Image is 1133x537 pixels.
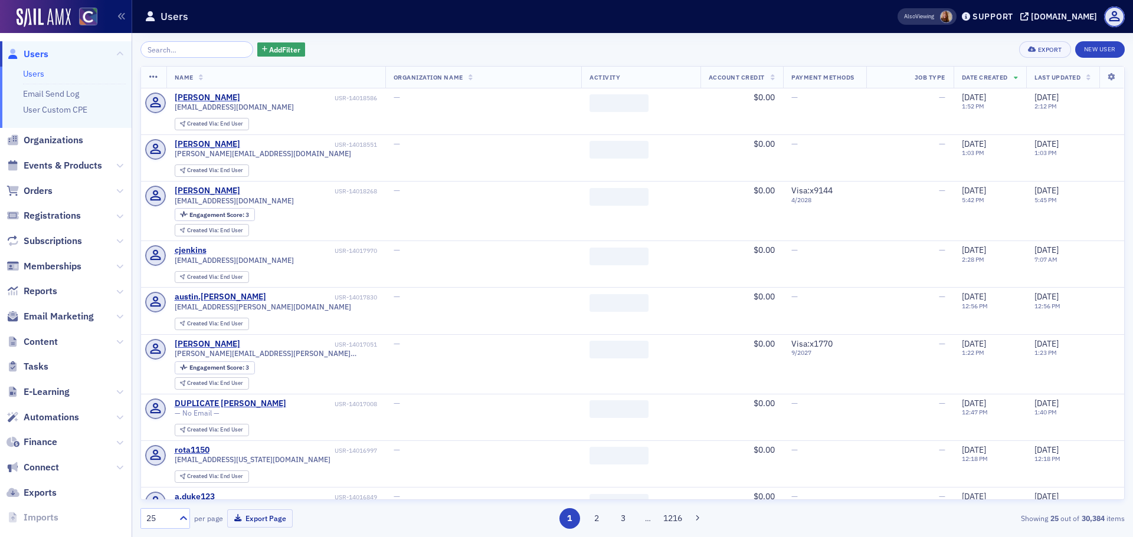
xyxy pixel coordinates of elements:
span: [PERSON_NAME][EMAIL_ADDRESS][DOMAIN_NAME] [175,149,351,158]
div: USR-14017008 [288,400,377,408]
button: 1 [559,508,580,529]
span: $0.00 [754,139,775,149]
time: 5:42 PM [962,196,984,204]
span: [EMAIL_ADDRESS][PERSON_NAME][DOMAIN_NAME] [175,302,351,311]
span: [DATE] [962,139,986,149]
span: ‌ [590,447,649,464]
span: [DATE] [1034,185,1059,196]
span: Automations [24,411,79,424]
span: Engagement Score : [189,363,245,371]
span: 9 / 2027 [791,349,858,357]
span: $0.00 [754,491,775,502]
span: Exports [24,486,57,499]
span: Job Type [915,73,945,81]
button: Export [1019,41,1070,58]
a: Organizations [6,134,83,147]
button: 1216 [663,508,683,529]
a: austin.[PERSON_NAME] [175,292,266,302]
span: Viewing [904,12,934,21]
label: per page [194,513,223,523]
time: 1:40 PM [1034,408,1057,416]
span: — [791,139,798,149]
div: Created Via: End User [175,271,249,284]
span: Reports [24,285,57,298]
span: Created Via : [187,426,220,433]
span: — [939,291,945,302]
a: Email Marketing [6,310,94,323]
button: [DOMAIN_NAME] [1020,12,1101,21]
span: ‌ [590,188,649,206]
time: 2:28 PM [962,255,984,263]
span: Connect [24,461,59,474]
span: Engagement Score : [189,210,245,219]
button: Export Page [227,509,293,528]
span: — No Email — [175,408,220,417]
span: [EMAIL_ADDRESS][US_STATE][DOMAIN_NAME] [175,455,330,464]
span: $0.00 [754,185,775,196]
strong: 30,384 [1079,513,1106,523]
div: Export [1038,47,1062,53]
span: Visa : x1770 [791,338,833,349]
span: [EMAIL_ADDRESS][DOMAIN_NAME] [175,256,294,265]
time: 12:47 PM [962,408,988,416]
span: Profile [1104,6,1125,27]
span: [DATE] [1034,491,1059,502]
a: Finance [6,436,57,449]
a: Automations [6,411,79,424]
span: ‌ [590,294,649,312]
a: rota1150 [175,445,209,456]
span: [DATE] [1034,92,1059,103]
span: — [939,491,945,502]
span: — [939,245,945,255]
span: ‌ [590,341,649,358]
span: Imports [24,511,58,524]
span: — [394,92,400,103]
div: Created Via: End User [175,377,249,390]
span: — [394,444,400,455]
span: — [791,291,798,302]
span: [EMAIL_ADDRESS][DOMAIN_NAME] [175,103,294,111]
div: [PERSON_NAME] [175,186,240,196]
div: USR-14016849 [217,493,377,501]
div: Created Via: End User [175,424,249,436]
span: — [791,398,798,408]
span: $0.00 [754,444,775,455]
span: — [791,444,798,455]
time: 2:12 PM [1034,102,1057,110]
a: User Custom CPE [23,104,87,115]
span: Created Via : [187,226,220,234]
span: Payment Methods [791,73,854,81]
span: E-Learning [24,386,70,398]
time: 12:56 PM [1034,302,1060,310]
span: Add Filter [269,44,300,55]
span: — [394,245,400,255]
span: [EMAIL_ADDRESS][DOMAIN_NAME] [175,196,294,205]
span: [DATE] [962,398,986,408]
time: 12:18 PM [962,454,988,463]
a: Memberships [6,260,81,273]
span: [DATE] [1034,338,1059,349]
span: ‌ [590,94,649,112]
div: USR-14018551 [242,141,377,149]
div: USR-14018586 [242,94,377,102]
button: 2 [586,508,607,529]
div: Engagement Score: 3 [175,361,255,374]
a: Registrations [6,209,81,222]
span: [DATE] [962,245,986,255]
img: SailAMX [17,8,71,27]
span: … [640,513,656,523]
time: 1:03 PM [1034,149,1057,157]
span: Created Via : [187,319,220,327]
time: 5:45 PM [1034,196,1057,204]
span: [DATE] [962,185,986,196]
span: [DATE] [962,491,986,502]
span: $0.00 [754,291,775,302]
div: End User [187,121,243,127]
span: [DATE] [962,444,986,455]
span: [DATE] [1034,444,1059,455]
div: Created Via: End User [175,318,249,330]
span: Created Via : [187,166,220,174]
